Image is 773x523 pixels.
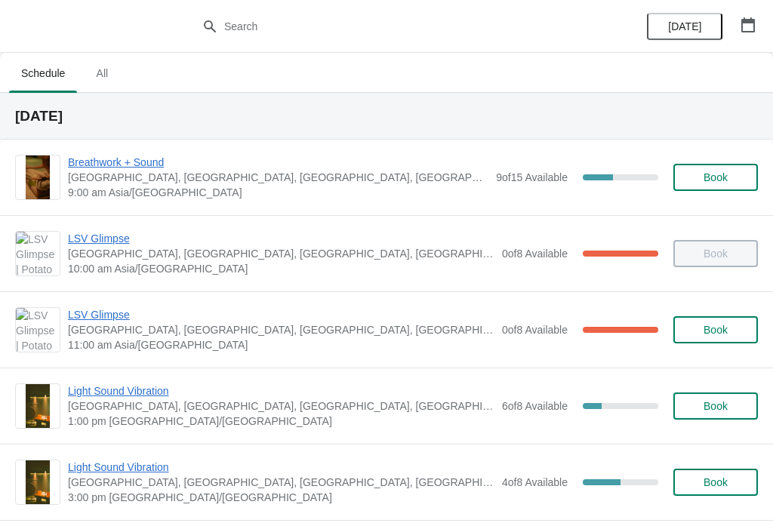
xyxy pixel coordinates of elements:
[68,322,494,337] span: [GEOGRAPHIC_DATA], [GEOGRAPHIC_DATA], [GEOGRAPHIC_DATA], [GEOGRAPHIC_DATA], [GEOGRAPHIC_DATA]
[68,475,494,490] span: [GEOGRAPHIC_DATA], [GEOGRAPHIC_DATA], [GEOGRAPHIC_DATA], [GEOGRAPHIC_DATA], [GEOGRAPHIC_DATA]
[68,185,488,200] span: 9:00 am Asia/[GEOGRAPHIC_DATA]
[223,13,580,40] input: Search
[16,232,60,275] img: LSV Glimpse | Potato Head Suites & Studios, Jalan Petitenget, Seminyak, Badung Regency, Bali, Ind...
[502,476,568,488] span: 4 of 8 Available
[673,469,758,496] button: Book
[15,109,758,124] h2: [DATE]
[9,60,77,87] span: Schedule
[502,324,568,336] span: 0 of 8 Available
[673,164,758,191] button: Book
[68,460,494,475] span: Light Sound Vibration
[26,460,51,504] img: Light Sound Vibration | Potato Head Suites & Studios, Jalan Petitenget, Seminyak, Badung Regency,...
[26,384,51,428] img: Light Sound Vibration | Potato Head Suites & Studios, Jalan Petitenget, Seminyak, Badung Regency,...
[68,398,494,414] span: [GEOGRAPHIC_DATA], [GEOGRAPHIC_DATA], [GEOGRAPHIC_DATA], [GEOGRAPHIC_DATA], [GEOGRAPHIC_DATA]
[673,392,758,420] button: Book
[68,307,494,322] span: LSV Glimpse
[68,414,494,429] span: 1:00 pm [GEOGRAPHIC_DATA]/[GEOGRAPHIC_DATA]
[647,13,722,40] button: [DATE]
[68,170,488,185] span: [GEOGRAPHIC_DATA], [GEOGRAPHIC_DATA], [GEOGRAPHIC_DATA], [GEOGRAPHIC_DATA], [GEOGRAPHIC_DATA]
[502,400,568,412] span: 6 of 8 Available
[68,490,494,505] span: 3:00 pm [GEOGRAPHIC_DATA]/[GEOGRAPHIC_DATA]
[16,308,60,352] img: LSV Glimpse | Potato Head Suites & Studios, Jalan Petitenget, Seminyak, Badung Regency, Bali, Ind...
[496,171,568,183] span: 9 of 15 Available
[704,324,728,336] span: Book
[83,60,121,87] span: All
[502,248,568,260] span: 0 of 8 Available
[68,231,494,246] span: LSV Glimpse
[26,155,51,199] img: Breathwork + Sound | Potato Head Suites & Studios, Jalan Petitenget, Seminyak, Badung Regency, Ba...
[68,261,494,276] span: 10:00 am Asia/[GEOGRAPHIC_DATA]
[673,316,758,343] button: Book
[668,20,701,32] span: [DATE]
[68,246,494,261] span: [GEOGRAPHIC_DATA], [GEOGRAPHIC_DATA], [GEOGRAPHIC_DATA], [GEOGRAPHIC_DATA], [GEOGRAPHIC_DATA]
[68,337,494,352] span: 11:00 am Asia/[GEOGRAPHIC_DATA]
[704,400,728,412] span: Book
[704,171,728,183] span: Book
[704,476,728,488] span: Book
[68,155,488,170] span: Breathwork + Sound
[68,383,494,398] span: Light Sound Vibration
